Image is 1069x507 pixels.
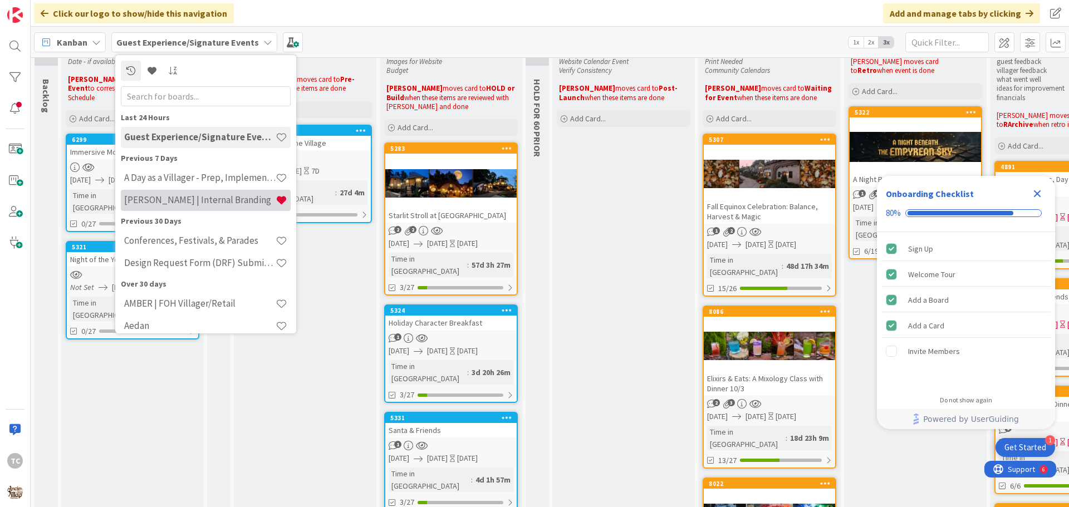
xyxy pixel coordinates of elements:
input: Quick Filter... [905,32,989,52]
span: [DATE] [109,174,129,186]
div: Sign Up is complete. [881,237,1051,261]
span: [DATE] [389,452,409,464]
span: Powered by UserGuiding [923,412,1019,426]
span: 3 [728,399,735,406]
div: 5322 [850,107,981,117]
div: 5331Santa & Friends [385,413,517,437]
em: Print Needed [705,57,743,66]
span: 2x [864,37,879,48]
span: moves card to [761,83,805,93]
div: Time in [GEOGRAPHIC_DATA] [70,297,141,321]
strong: Retro [857,66,877,75]
a: 5324Holiday Character Breakfast[DATE][DATE][DATE]Time in [GEOGRAPHIC_DATA]:3d 20h 26m3/27 [384,304,518,403]
div: Over 30 days [121,278,291,290]
span: 1 [859,190,866,197]
span: [DATE] [746,411,766,422]
span: [DATE] [112,282,133,293]
img: avatar [7,484,23,500]
span: when event is done [877,66,934,75]
div: 5322A Night Beneath the Empyrean Sky [850,107,981,186]
span: Add Card... [570,114,606,124]
span: [DATE] [389,238,409,249]
span: 2 [728,227,735,234]
span: Support [23,2,51,15]
span: 14 [874,190,881,197]
div: Elixirs & Eats: A Mixology Class with Dinner 10/3 [704,371,835,396]
div: Add a Board [908,293,949,307]
div: 5324Holiday Character Breakfast [385,306,517,330]
h4: Design Request Form (DRF) Submittals [124,257,276,268]
div: Previous 30 Days [121,215,291,227]
div: 4d 1h 57m [473,474,513,486]
input: Search for boards... [121,86,291,106]
span: 0/27 [81,218,96,230]
span: Add Card... [1008,141,1043,151]
i: Not Set [70,282,94,292]
h4: AMBER | FOH Villager/Retail [124,298,276,309]
span: moves card to [443,83,486,93]
span: Kanban [57,36,87,49]
span: [DATE] [427,345,448,357]
div: Last 24 Hours [121,112,291,124]
div: 5321Night of the Yeti Dinner [67,242,198,267]
div: 6299Immersive Movie Night [67,135,198,159]
span: 13/27 [718,455,737,466]
span: 6/6 [1010,480,1021,492]
div: Invite Members is incomplete. [881,339,1051,363]
h4: Conferences, Festivals, & Parades [124,235,276,246]
span: moves card to [615,83,659,93]
div: Sign Up [908,242,933,255]
em: Images for Website [386,57,442,66]
div: [DATE] [776,239,796,250]
img: Visit kanbanzone.com [7,7,23,23]
span: : [467,366,469,378]
div: Santa & Friends [385,423,517,437]
span: when these items are done [737,93,817,102]
div: Time in [GEOGRAPHIC_DATA] [389,360,467,385]
div: 5321 [72,243,198,251]
div: Close Checklist [1028,185,1046,203]
div: Footer [877,409,1055,429]
span: when these items are done [585,93,664,102]
div: 48d 17h 34m [783,260,832,272]
div: 6299 [72,136,198,144]
div: Time in [GEOGRAPHIC_DATA] [707,426,786,450]
div: [DATE] [457,238,478,249]
div: Add a Card is complete. [881,313,1051,338]
div: Get Started [1004,442,1046,453]
div: 27d 4m [337,186,367,199]
div: 5283 [385,144,517,154]
span: Add Card... [79,114,115,124]
span: Backlog [41,79,52,113]
span: 3/27 [400,282,414,293]
div: 5324 [385,306,517,316]
h4: [PERSON_NAME] | Internal Branding [124,194,276,205]
span: 0/27 [81,326,96,337]
span: : [786,432,787,444]
span: HOLD FOR 60 PRIOR [532,79,543,157]
div: 8086 [704,307,835,317]
strong: [PERSON_NAME] [559,83,615,93]
span: [DATE] [389,345,409,357]
div: Add a Board is complete. [881,288,1051,312]
a: 5330[DATE]-days at the Village[DATE][DATE]7DTime in [GEOGRAPHIC_DATA]:27d 4m0/27 [238,125,372,223]
span: 6/19 [864,245,879,257]
div: Welcome Tour is complete. [881,262,1051,287]
b: Guest Experience/Signature Events [116,37,259,48]
div: 5307 [709,136,835,144]
div: Time in [GEOGRAPHIC_DATA] [389,253,467,277]
span: Add Card... [862,86,898,96]
div: Time in [GEOGRAPHIC_DATA] [853,216,928,241]
span: [DATE] [746,239,766,250]
div: 80% [886,208,901,218]
div: 5331 [385,413,517,423]
div: 5330 [239,126,371,136]
span: [DATE] [999,436,1019,448]
a: Powered by UserGuiding [882,409,1050,429]
div: 8022 [704,479,835,489]
em: Website Calendar Event [559,57,629,66]
div: 5321 [67,242,198,252]
strong: Waiting for Event [705,83,833,102]
div: Holiday Character Breakfast [385,316,517,330]
strong: [PERSON_NAME] [68,75,124,84]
